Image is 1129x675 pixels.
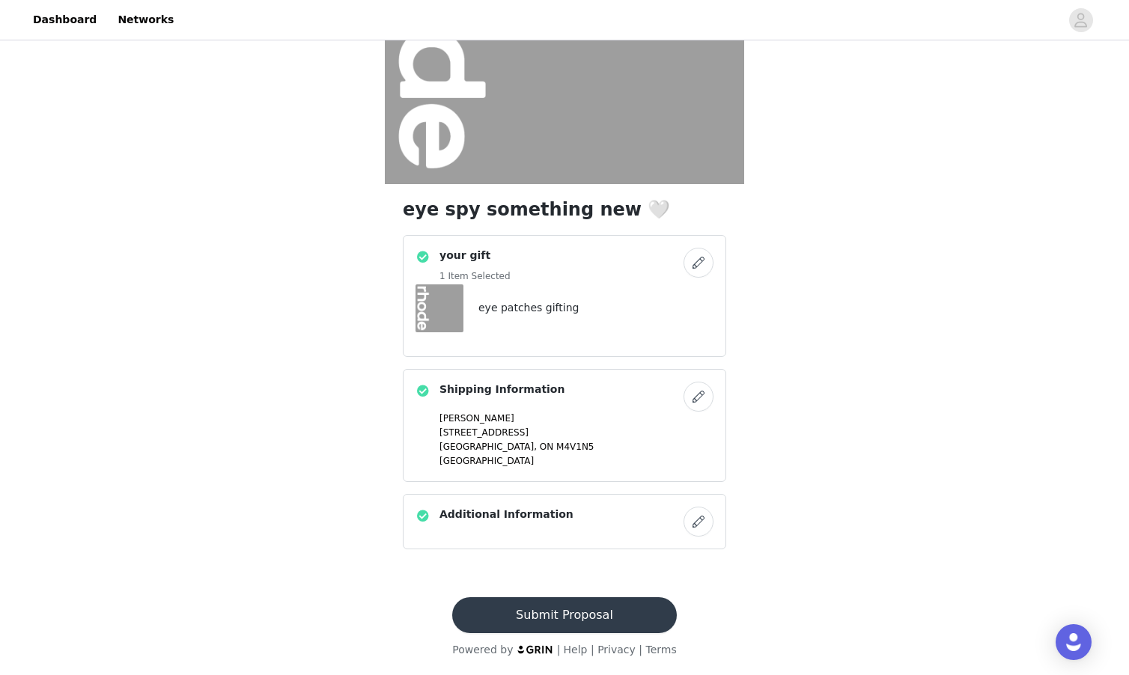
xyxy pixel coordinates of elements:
[439,248,511,263] h4: your gift
[591,644,594,656] span: |
[517,644,554,654] img: logo
[557,644,561,656] span: |
[439,382,564,397] h4: Shipping Information
[1056,624,1092,660] div: Open Intercom Messenger
[439,507,573,522] h4: Additional Information
[416,284,463,332] img: eye patches gifting
[439,269,511,283] h5: 1 Item Selected
[452,644,513,656] span: Powered by
[403,494,726,549] div: Additional Information
[403,369,726,482] div: Shipping Information
[597,644,636,656] a: Privacy
[403,235,726,357] div: your gift
[109,3,183,37] a: Networks
[452,597,676,633] button: Submit Proposal
[24,3,106,37] a: Dashboard
[478,300,579,316] h4: eye patches gifting
[540,442,553,452] span: ON
[1074,8,1088,32] div: avatar
[439,454,713,468] p: [GEOGRAPHIC_DATA]
[439,412,713,425] p: [PERSON_NAME]
[403,196,726,223] h1: eye spy something new 🤍
[645,644,676,656] a: Terms
[439,426,713,439] p: [STREET_ADDRESS]
[556,442,594,452] span: M4V1N5
[564,644,588,656] a: Help
[439,442,537,452] span: [GEOGRAPHIC_DATA],
[639,644,642,656] span: |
